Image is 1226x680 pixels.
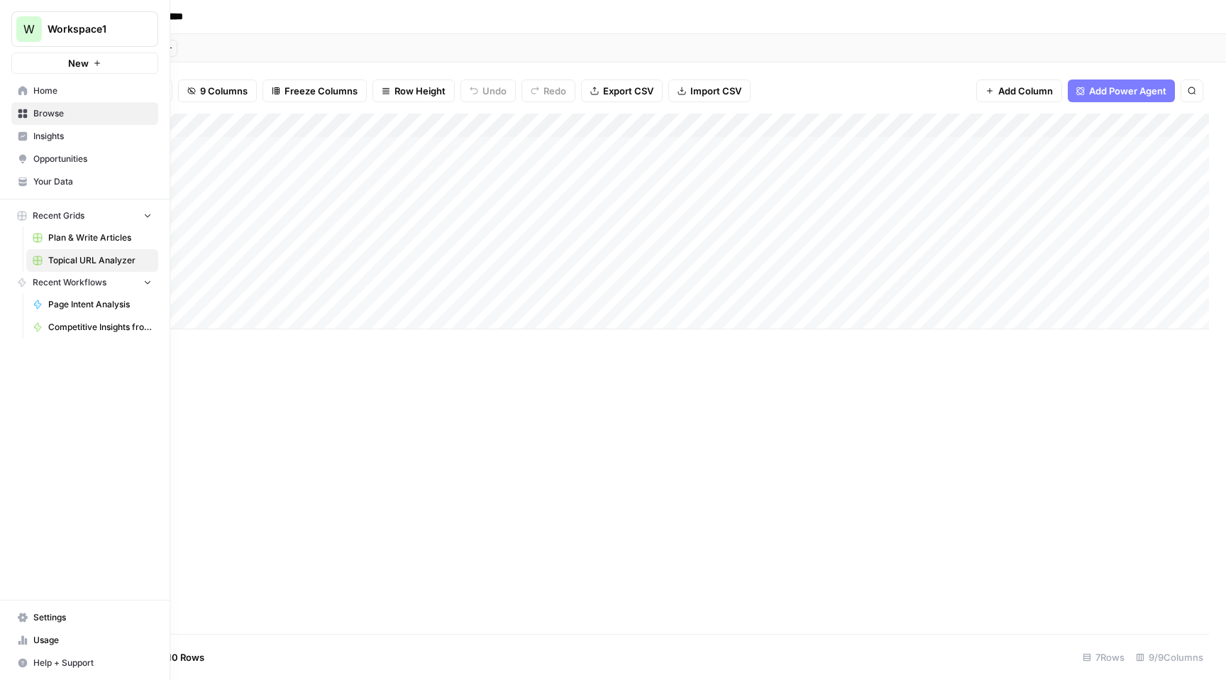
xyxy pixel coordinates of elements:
a: Usage [11,629,158,652]
button: Recent Workflows [11,272,158,293]
span: Recent Grids [33,209,84,222]
span: Home [33,84,152,97]
span: Workspace1 [48,22,133,36]
a: Home [11,79,158,102]
a: Competitive Insights from Primary KW [26,316,158,339]
a: Page Intent Analysis [26,293,158,316]
span: 9 Columns [200,84,248,98]
button: Import CSV [668,79,751,102]
button: 9 Columns [178,79,257,102]
span: W [23,21,35,38]
button: Export CSV [581,79,663,102]
span: Add 10 Rows [148,650,204,664]
div: 7 Rows [1077,646,1130,669]
span: Recent Workflows [33,276,106,289]
a: Topical URL Analyzer [26,249,158,272]
span: Plan & Write Articles [48,231,152,244]
button: Help + Support [11,652,158,674]
span: New [68,56,89,70]
button: Workspace: Workspace1 [11,11,158,47]
span: Add Column [998,84,1053,98]
button: Redo [521,79,575,102]
span: Add Power Agent [1089,84,1166,98]
span: Settings [33,611,152,624]
a: Plan & Write Articles [26,226,158,249]
span: Competitive Insights from Primary KW [48,321,152,334]
span: Browse [33,107,152,120]
span: Help + Support [33,657,152,669]
span: Import CSV [690,84,741,98]
button: Row Height [372,79,455,102]
a: Browse [11,102,158,125]
button: Add Column [976,79,1062,102]
span: Row Height [394,84,446,98]
span: Redo [543,84,566,98]
span: Freeze Columns [285,84,358,98]
button: Undo [460,79,516,102]
span: Page Intent Analysis [48,298,152,311]
a: Settings [11,606,158,629]
span: Undo [482,84,507,98]
a: Your Data [11,170,158,193]
button: New [11,53,158,74]
span: Insights [33,130,152,143]
button: Freeze Columns [263,79,367,102]
span: Opportunities [33,153,152,165]
button: Add Power Agent [1068,79,1175,102]
div: 9/9 Columns [1130,646,1209,669]
span: Topical URL Analyzer [48,254,152,267]
button: Recent Grids [11,205,158,226]
a: Insights [11,125,158,148]
span: Usage [33,634,152,647]
a: Opportunities [11,148,158,170]
span: Export CSV [603,84,653,98]
span: Your Data [33,175,152,188]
